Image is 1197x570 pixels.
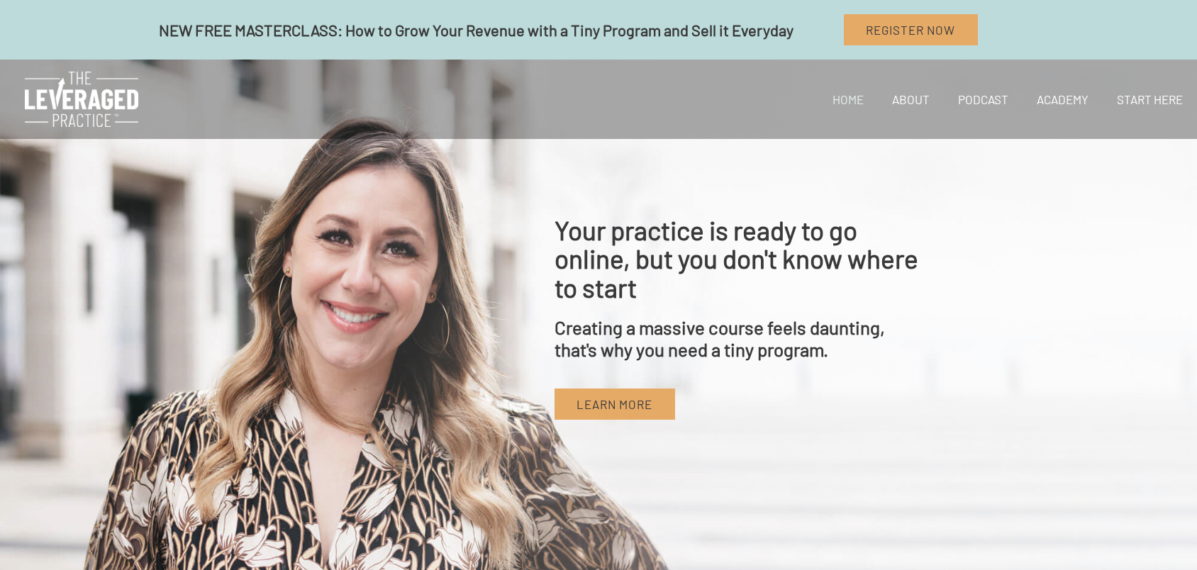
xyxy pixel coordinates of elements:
[1103,75,1197,123] a: Start Here
[808,75,1197,123] nav: Site Navigation
[944,75,1023,123] a: Podcast
[818,75,878,123] a: Home
[159,21,794,39] span: NEW FREE MASTERCLASS: How to Grow Your Revenue with a Tiny Program and Sell it Everyday
[25,72,138,127] img: The Leveraged Practice
[1023,75,1103,123] a: Academy
[866,23,955,37] span: Register Now
[555,389,675,420] a: Learn More
[844,14,978,45] a: Register Now
[878,75,944,123] a: About
[555,214,918,303] span: Your practice is ready to go online, but you don't know where to start
[577,397,652,411] span: Learn More
[555,316,885,360] span: Creating a massive course feels daunting, that's why you need a tiny program.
